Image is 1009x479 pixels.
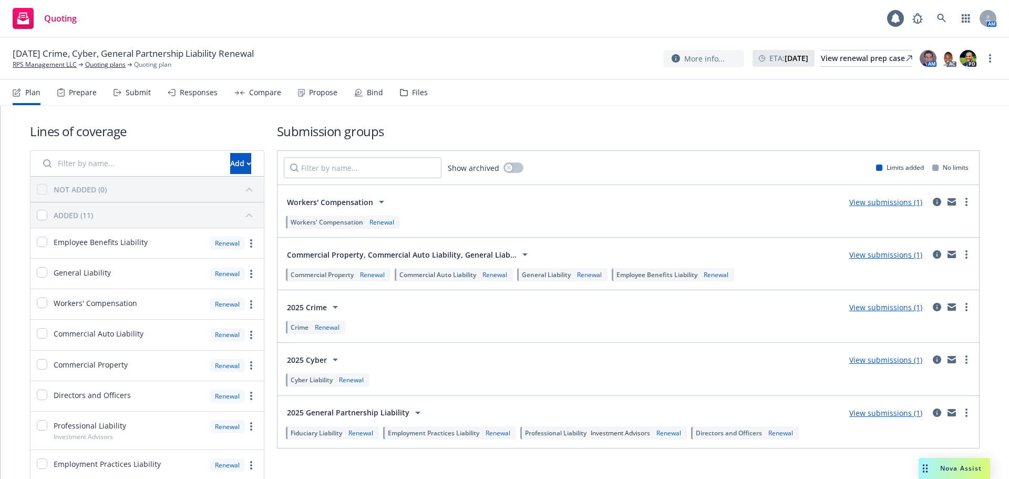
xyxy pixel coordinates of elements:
[399,270,476,279] span: Commercial Auto Liability
[931,8,952,29] a: Search
[245,390,258,402] a: more
[287,197,373,208] span: Workers' Compensation
[821,50,912,66] div: View renewal prep case
[245,268,258,280] a: more
[245,237,258,250] a: more
[931,248,943,261] a: circleInformation
[245,459,258,472] a: more
[346,429,375,437] div: Renewal
[945,301,958,313] a: mail
[702,270,730,279] div: Renewal
[940,50,956,67] img: photo
[769,53,808,64] span: ETA :
[284,191,391,212] button: Workers' Compensation
[126,88,151,97] div: Submit
[54,359,128,370] span: Commercial Property
[960,248,973,261] a: more
[849,302,922,312] a: View submissions (1)
[284,402,427,423] button: 2025 General Partnership Liability
[907,8,928,29] a: Report a Bug
[287,249,517,260] span: Commercial Property, Commercial Auto Liability, General Liab...
[919,458,990,479] button: Nova Assist
[931,406,943,419] a: circleInformation
[684,53,725,64] span: More info...
[291,375,333,384] span: Cyber Liability
[210,420,245,433] div: Renewal
[309,88,337,97] div: Propose
[945,406,958,419] a: mail
[945,248,958,261] a: mail
[448,162,499,174] span: Show archived
[287,407,409,418] span: 2025 General Partnership Liability
[54,181,258,198] button: NOT ADDED (0)
[480,270,509,279] div: Renewal
[616,270,697,279] span: Employee Benefits Liability
[284,244,534,265] button: Commercial Property, Commercial Auto Liability, General Liab...
[483,429,512,437] div: Renewal
[277,123,980,140] h1: Submission groups
[284,157,441,178] input: Filter by name...
[180,88,218,97] div: Responses
[54,237,148,248] span: Employee Benefits Liability
[388,429,479,437] span: Employment Practices Liability
[945,353,958,366] a: mail
[575,270,604,279] div: Renewal
[785,53,808,63] strong: [DATE]
[984,52,996,65] a: more
[932,163,969,172] div: No limits
[13,47,254,60] span: [DATE] Crime, Cyber, General Partnership Liability Renewal
[920,50,936,67] img: photo
[54,458,161,470] span: Employment Practices Liability
[522,270,571,279] span: General Liability
[591,429,650,437] span: Investment Advisors
[134,60,171,69] span: Quoting plan
[245,298,258,311] a: more
[210,458,245,472] div: Renewal
[337,375,366,384] div: Renewal
[766,429,795,437] div: Renewal
[44,14,77,23] span: Quoting
[696,429,762,437] span: Directors and Officers
[931,353,943,366] a: circleInformation
[54,298,137,309] span: Workers' Compensation
[54,420,126,431] span: Professional Liability
[849,197,922,207] a: View submissions (1)
[210,237,245,250] div: Renewal
[245,329,258,341] a: more
[210,359,245,372] div: Renewal
[37,153,224,174] input: Filter by name...
[960,196,973,208] a: more
[54,390,131,401] span: Directors and Officers
[210,298,245,311] div: Renewal
[230,154,251,174] div: Add
[54,207,258,223] button: ADDED (11)
[210,390,245,403] div: Renewal
[291,429,342,437] span: Fiduciary Liability
[960,301,973,313] a: more
[287,302,327,313] span: 2025 Crime
[849,355,922,365] a: View submissions (1)
[54,210,93,221] div: ADDED (11)
[245,420,258,433] a: more
[54,432,113,441] span: Investment Advisors
[931,301,943,313] a: circleInformation
[940,464,982,473] span: Nova Assist
[960,353,973,366] a: more
[230,153,251,174] button: Add
[821,50,912,67] a: View renewal prep case
[69,88,97,97] div: Prepare
[54,184,107,195] div: NOT ADDED (0)
[654,429,683,437] div: Renewal
[849,250,922,260] a: View submissions (1)
[367,88,383,97] div: Bind
[245,359,258,372] a: more
[284,297,345,318] button: 2025 Crime
[919,458,932,479] div: Drag to move
[13,60,77,69] a: RPS Management LLC
[54,267,111,278] span: General Liability
[960,50,976,67] img: photo
[284,349,345,370] button: 2025 Cyber
[412,88,428,97] div: Files
[291,323,308,332] span: Crime
[291,270,354,279] span: Commercial Property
